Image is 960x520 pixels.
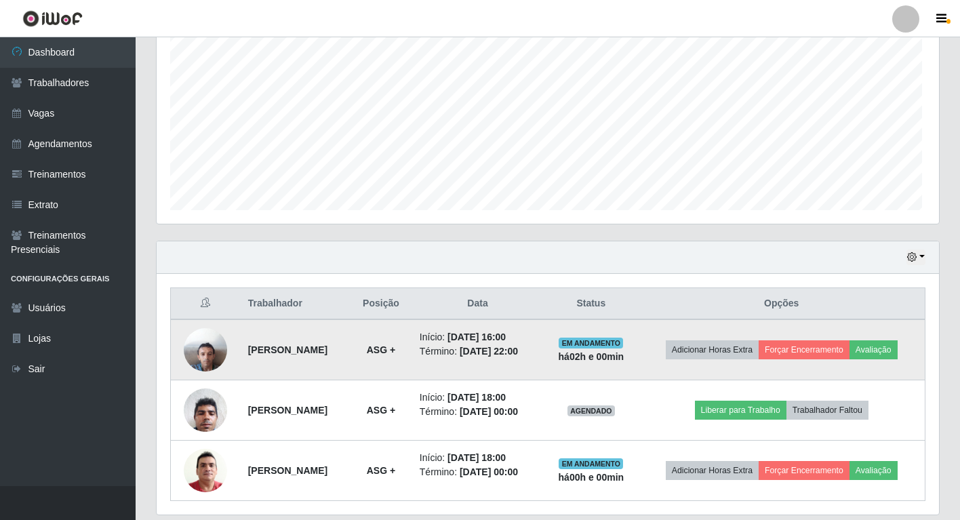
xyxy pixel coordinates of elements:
[248,405,327,416] strong: [PERSON_NAME]
[240,288,351,320] th: Trabalhador
[420,391,536,405] li: Início:
[849,461,898,480] button: Avaliação
[759,340,849,359] button: Forçar Encerramento
[367,405,395,416] strong: ASG +
[447,392,506,403] time: [DATE] 18:00
[22,10,83,27] img: CoreUI Logo
[351,288,412,320] th: Posição
[420,451,536,465] li: Início:
[759,461,849,480] button: Forçar Encerramento
[460,406,518,417] time: [DATE] 00:00
[544,288,638,320] th: Status
[559,472,624,483] strong: há 00 h e 00 min
[666,340,759,359] button: Adicionar Horas Extra
[412,288,544,320] th: Data
[786,401,868,420] button: Trabalhador Faltou
[559,458,623,469] span: EM ANDAMENTO
[420,405,536,419] li: Término:
[420,465,536,479] li: Término:
[447,332,506,342] time: [DATE] 16:00
[666,461,759,480] button: Adicionar Horas Extra
[695,401,786,420] button: Liberar para Trabalho
[567,405,615,416] span: AGENDADO
[559,351,624,362] strong: há 02 h e 00 min
[849,340,898,359] button: Avaliação
[367,465,395,476] strong: ASG +
[367,344,395,355] strong: ASG +
[248,465,327,476] strong: [PERSON_NAME]
[248,344,327,355] strong: [PERSON_NAME]
[184,321,227,378] img: 1745881058992.jpeg
[420,344,536,359] li: Término:
[460,466,518,477] time: [DATE] 00:00
[184,381,227,439] img: 1682710003288.jpeg
[420,330,536,344] li: Início:
[460,346,518,357] time: [DATE] 22:00
[447,452,506,463] time: [DATE] 18:00
[184,441,227,499] img: 1717722421644.jpeg
[638,288,925,320] th: Opções
[559,338,623,348] span: EM ANDAMENTO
